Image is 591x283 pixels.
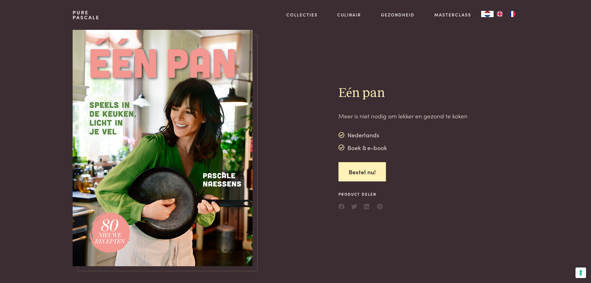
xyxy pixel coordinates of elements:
[73,10,100,20] a: PurePascale
[338,143,387,152] div: Boek & e-book
[481,11,518,17] aside: Language selected: Nederlands
[381,11,414,18] a: Gezondheid
[481,11,494,17] a: NL
[338,85,468,102] h2: Eén pan
[338,162,386,182] a: Bestel nu!
[575,267,586,278] button: Uw voorkeuren voor toestemming voor trackingtechnologieën
[506,11,518,17] a: FR
[338,112,468,121] p: Meer is niet nodig om lekker en gezond te koken
[286,11,318,18] a: Collecties
[481,11,494,17] div: Language
[73,30,253,266] img: https://admin.purepascale.com/wp-content/uploads/2025/07/een-pan-voorbeeldcover.png
[338,191,383,197] span: Product delen
[337,11,361,18] a: Culinair
[434,11,471,18] a: Masterclass
[494,11,506,17] a: EN
[338,130,387,140] div: Nederlands
[494,11,518,17] ul: Language list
